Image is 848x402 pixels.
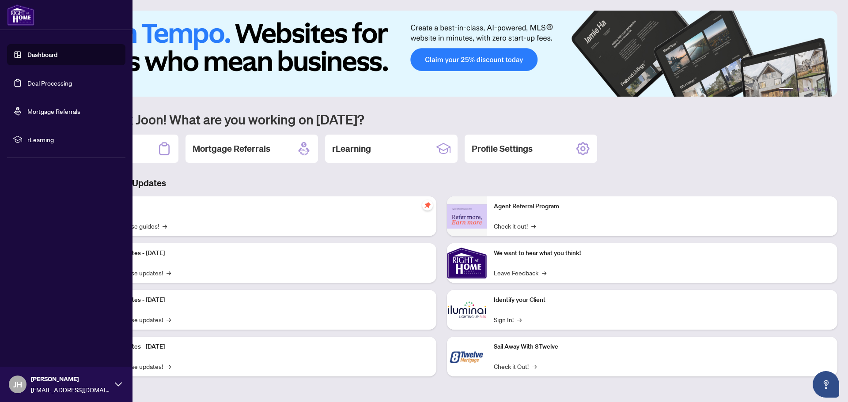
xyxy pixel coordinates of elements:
a: Deal Processing [27,79,72,87]
a: Dashboard [27,51,57,59]
span: → [532,361,537,371]
span: → [163,221,167,231]
button: 5 [818,88,821,91]
span: → [167,268,171,278]
p: We want to hear what you think! [494,248,830,258]
h2: Profile Settings [472,143,533,155]
p: Agent Referral Program [494,202,830,211]
span: → [167,315,171,324]
span: JH [13,378,22,391]
h3: Brokerage & Industry Updates [46,177,837,189]
a: Check it out!→ [494,221,536,231]
img: Slide 0 [46,11,837,97]
span: pushpin [422,200,433,210]
p: Platform Updates - [DATE] [93,342,429,352]
p: Platform Updates - [DATE] [93,295,429,305]
span: → [531,221,536,231]
img: Agent Referral Program [447,204,487,229]
span: [EMAIL_ADDRESS][DOMAIN_NAME] [31,385,110,394]
p: Platform Updates - [DATE] [93,248,429,258]
p: Self-Help [93,202,429,211]
img: Sail Away With 8Twelve [447,337,487,376]
button: 2 [797,88,800,91]
span: rLearning [27,135,119,144]
span: → [167,361,171,371]
a: Check it Out!→ [494,361,537,371]
h2: rLearning [332,143,371,155]
p: Sail Away With 8Twelve [494,342,830,352]
button: Open asap [813,371,839,398]
span: → [517,315,522,324]
h1: Welcome back Joon! What are you working on [DATE]? [46,111,837,128]
span: → [542,268,546,278]
img: Identify your Client [447,290,487,330]
img: We want to hear what you think! [447,243,487,283]
img: logo [7,4,34,26]
a: Sign In!→ [494,315,522,324]
button: 4 [811,88,814,91]
h2: Mortgage Referrals [193,143,270,155]
a: Mortgage Referrals [27,107,80,115]
span: [PERSON_NAME] [31,374,110,384]
p: Identify your Client [494,295,830,305]
button: 6 [825,88,829,91]
button: 3 [804,88,807,91]
button: 1 [779,88,793,91]
a: Leave Feedback→ [494,268,546,278]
